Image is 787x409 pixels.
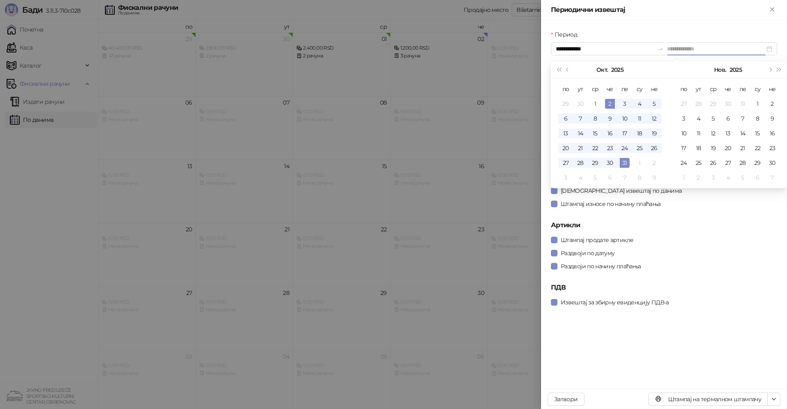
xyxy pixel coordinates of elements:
div: 3 [620,99,630,109]
div: 5 [649,99,659,109]
div: 22 [590,143,600,153]
td: 2025-12-02 [691,170,706,185]
td: 2025-11-24 [676,155,691,170]
td: 2025-11-04 [691,111,706,126]
td: 2025-10-04 [632,96,647,111]
td: 2025-10-25 [632,141,647,155]
td: 2025-11-17 [676,141,691,155]
td: 2025-11-20 [721,141,735,155]
div: 3 [561,173,571,183]
td: 2025-11-26 [706,155,721,170]
button: Штампај на термалном штампачу [648,393,768,406]
td: 2025-12-05 [735,170,750,185]
td: 2025-10-31 [735,96,750,111]
td: 2025-11-09 [765,111,780,126]
button: Изабери годину [611,62,623,78]
td: 2025-10-14 [573,126,588,141]
div: 23 [605,143,615,153]
td: 2025-10-12 [647,111,662,126]
div: 25 [635,143,644,153]
th: су [750,82,765,96]
th: не [647,82,662,96]
h5: Артикли [551,220,777,230]
td: 2025-12-01 [676,170,691,185]
div: 29 [561,99,571,109]
th: ут [691,82,706,96]
div: 9 [605,114,615,123]
td: 2025-10-21 [573,141,588,155]
td: 2025-12-07 [765,170,780,185]
div: 8 [635,173,644,183]
td: 2025-10-22 [588,141,603,155]
td: 2025-10-10 [617,111,632,126]
div: 31 [738,99,748,109]
button: Затвори [548,393,585,406]
div: 18 [694,143,703,153]
td: 2025-11-30 [765,155,780,170]
td: 2025-10-31 [617,155,632,170]
div: 31 [620,158,630,168]
div: 21 [575,143,585,153]
div: 6 [561,114,571,123]
div: 1 [635,158,644,168]
th: пе [617,82,632,96]
div: 28 [694,99,703,109]
td: 2025-11-22 [750,141,765,155]
div: 29 [708,99,718,109]
td: 2025-09-30 [573,96,588,111]
th: по [558,82,573,96]
td: 2025-10-03 [617,96,632,111]
div: 13 [723,128,733,138]
td: 2025-10-11 [632,111,647,126]
div: 4 [694,114,703,123]
div: 4 [575,173,585,183]
div: Периодични извештај [551,5,767,15]
span: Раздвоји по датуму [557,249,618,258]
button: Изабери месец [596,62,607,78]
div: 30 [575,99,585,109]
div: 1 [590,99,600,109]
td: 2025-11-05 [588,170,603,185]
div: 27 [679,99,689,109]
div: 1 [753,99,762,109]
td: 2025-10-13 [558,126,573,141]
td: 2025-11-16 [765,126,780,141]
td: 2025-10-19 [647,126,662,141]
div: 17 [679,143,689,153]
td: 2025-11-14 [735,126,750,141]
td: 2025-10-08 [588,111,603,126]
span: Раздвоји по начину плаћања [557,262,644,271]
td: 2025-11-29 [750,155,765,170]
button: Изабери месец [714,62,726,78]
td: 2025-11-18 [691,141,706,155]
th: ср [706,82,721,96]
th: су [632,82,647,96]
th: ср [588,82,603,96]
span: Извештај за збирну евиденцију ПДВ-а [557,298,672,307]
span: Штампај продате артикле [557,235,637,244]
div: 8 [753,114,762,123]
div: 7 [738,114,748,123]
td: 2025-09-29 [558,96,573,111]
div: 4 [723,173,733,183]
button: Следећа година (Control + right) [775,62,784,78]
div: 9 [649,173,659,183]
td: 2025-10-17 [617,126,632,141]
div: 17 [620,128,630,138]
div: 27 [561,158,571,168]
div: 25 [694,158,703,168]
div: 6 [723,114,733,123]
button: Следећи месец (PageDown) [765,62,774,78]
div: 19 [708,143,718,153]
td: 2025-10-18 [632,126,647,141]
div: 30 [767,158,777,168]
label: Период [551,30,582,39]
td: 2025-10-24 [617,141,632,155]
div: 22 [753,143,762,153]
div: 15 [753,128,762,138]
td: 2025-10-29 [588,155,603,170]
td: 2025-10-28 [691,96,706,111]
th: ут [573,82,588,96]
div: 30 [723,99,733,109]
div: 24 [679,158,689,168]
